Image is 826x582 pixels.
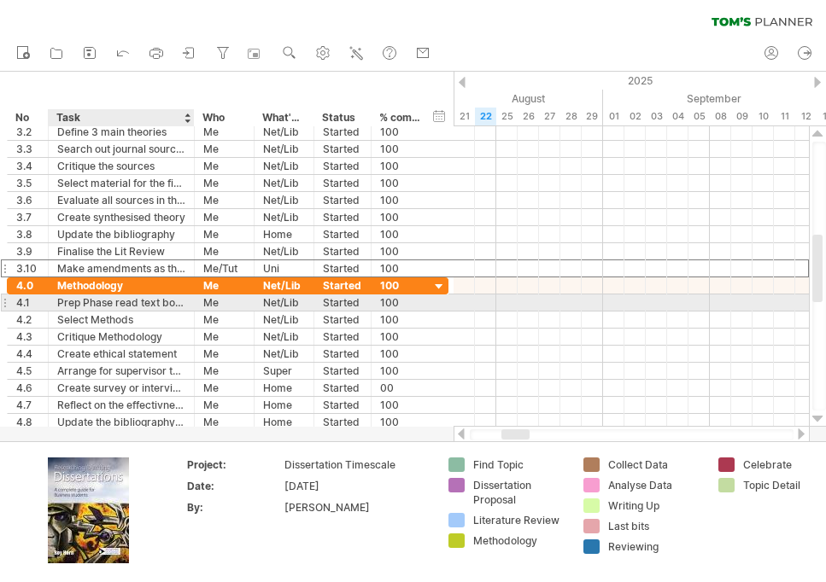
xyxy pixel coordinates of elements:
[380,346,421,362] div: 100
[16,277,39,294] div: 4.0
[323,226,362,242] div: Started
[263,226,305,242] div: Home
[380,277,421,294] div: 100
[667,108,688,125] div: Thursday, 4 September 2025
[380,192,421,208] div: 100
[203,243,245,259] div: Me
[203,124,245,140] div: Me
[323,397,362,413] div: Started
[203,311,245,328] div: Me
[57,209,185,225] div: Create synthesised theory
[48,457,129,563] img: ae64b563-e3e0-416d-90a8-e32b171956a1.jpg
[203,380,245,396] div: Me
[57,124,185,140] div: Define 3 main theories
[202,109,244,126] div: Who
[380,226,421,242] div: 100
[263,294,305,311] div: Net/Lib
[16,294,39,311] div: 4.1
[203,294,245,311] div: Me
[475,108,496,125] div: Friday, 22 August 2025
[380,141,421,157] div: 100
[323,243,362,259] div: Started
[203,329,245,345] div: Me
[263,397,305,413] div: Home
[57,329,185,345] div: Critique Methodology
[203,209,245,225] div: Me
[688,108,710,125] div: Friday, 5 September 2025
[203,397,245,413] div: Me
[323,141,362,157] div: Started
[380,243,421,259] div: 100
[608,539,701,554] div: Reviewing
[203,226,245,242] div: Me
[57,243,185,259] div: Finalise the Lit Review
[57,346,185,362] div: Create ethical statement
[57,260,185,276] div: Make amendments as the research progresses
[263,175,305,191] div: Net/Lib
[203,175,245,191] div: Me
[203,260,245,276] div: Me/Tut
[263,260,305,276] div: Uni
[731,108,753,125] div: Tuesday, 9 September 2025
[496,108,518,125] div: Monday, 25 August 2025
[380,209,421,225] div: 100
[263,346,305,362] div: Net/Lib
[603,108,624,125] div: Monday, 1 September 2025
[608,457,701,472] div: Collect Data
[323,414,362,430] div: Started
[624,108,646,125] div: Tuesday, 2 September 2025
[323,346,362,362] div: Started
[57,380,185,396] div: Create survey or interview schedule
[473,513,566,527] div: Literature Review
[187,500,281,515] div: By:
[263,124,305,140] div: Net/Lib
[582,108,603,125] div: Friday, 29 August 2025
[16,141,39,157] div: 3.3
[16,380,39,396] div: 4.6
[57,277,185,294] div: Methodology
[57,175,185,191] div: Select material for the final Lit Review
[263,414,305,430] div: Home
[323,158,362,174] div: Started
[16,414,39,430] div: 4.8
[203,277,245,294] div: Me
[263,363,305,379] div: Super
[284,500,428,515] div: [PERSON_NAME]
[15,109,38,126] div: No
[57,363,185,379] div: Arrange for supervisor to approave the ethical statement
[203,141,245,157] div: Me
[16,158,39,174] div: 3.4
[473,478,566,507] div: Dissertation Proposal
[16,192,39,208] div: 3.6
[323,124,362,140] div: Started
[560,108,582,125] div: Thursday, 28 August 2025
[263,243,305,259] div: Net/Lib
[608,498,701,513] div: Writing Up
[473,457,566,472] div: Find Topic
[380,158,421,174] div: 100
[380,294,421,311] div: 100
[284,479,428,493] div: [DATE]
[16,329,39,345] div: 4.3
[57,141,185,157] div: Search out journal sources
[16,124,39,140] div: 3.2
[263,311,305,328] div: Net/Lib
[323,277,362,294] div: Started
[380,380,421,396] div: 00
[323,260,362,276] div: Started
[323,363,362,379] div: Started
[16,260,39,276] div: 3.10
[57,226,185,242] div: Update the bibliography
[57,397,185,413] div: Reflect on the effectivness of the method
[263,329,305,345] div: Net/Lib
[57,158,185,174] div: Critique the sources
[263,380,305,396] div: Home
[263,277,305,294] div: Net/Lib
[380,397,421,413] div: 100
[608,478,701,492] div: Analyse Data
[57,311,185,328] div: Select Methods
[753,108,774,125] div: Wednesday, 10 September 2025
[380,260,421,276] div: 100
[322,109,361,126] div: Status
[263,141,305,157] div: Net/Lib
